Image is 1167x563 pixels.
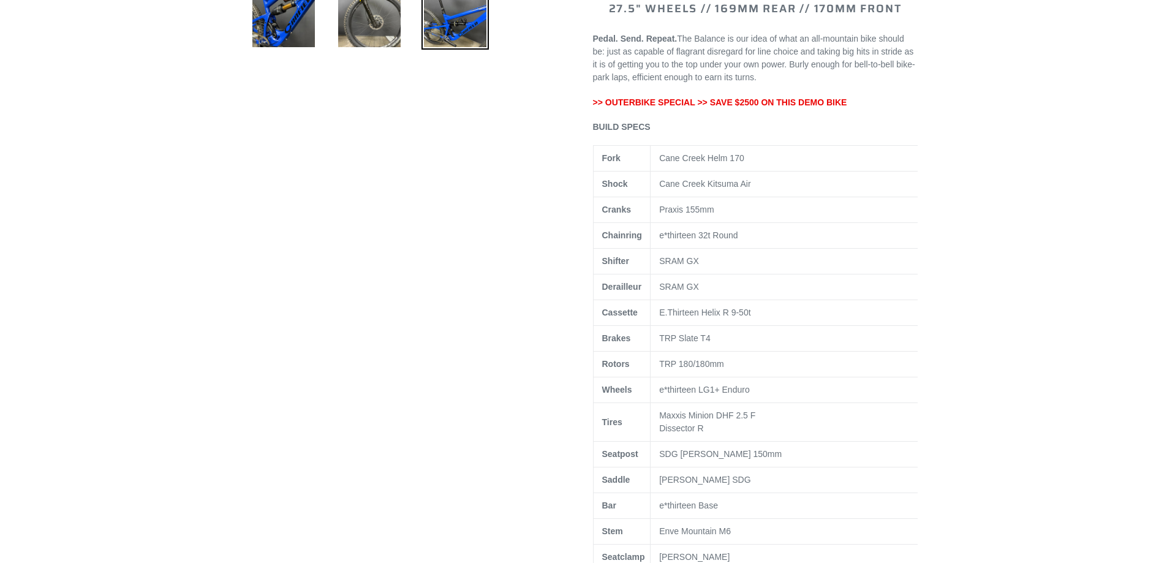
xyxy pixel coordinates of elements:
[651,326,928,352] td: TRP Slate T4
[602,501,616,510] b: Bar
[651,519,928,545] td: Enve Mountain M6
[602,417,622,427] b: Tires
[651,352,928,377] td: TRP 180/180mm
[651,467,928,493] td: [PERSON_NAME] SDG
[602,205,631,214] b: Cranks
[659,409,919,435] p: Maxxis Minion DHF 2.5 F Dissector R
[593,32,918,84] p: The Balance is our idea of what an all-mountain bike should be: just as capable of flagrant disre...
[659,308,750,317] span: E.Thirteen Helix R 9-50t
[602,552,645,562] b: Seatclamp
[593,97,847,107] span: >> OUTERBIKE SPECIAL >> SAVE $2500 ON THIS DEMO BIKE
[602,153,621,163] b: Fork
[602,308,638,317] b: Cassette
[659,153,744,163] span: Cane Creek Helm 170
[602,359,630,369] b: Rotors
[659,205,714,214] span: Praxis 155mm
[651,442,928,467] td: SDG [PERSON_NAME] 150mm
[602,449,638,459] b: Seatpost
[659,230,738,240] span: e*thirteen 32t Round
[602,385,632,395] b: Wheels
[593,34,678,43] b: Pedal. Send. Repeat.
[659,179,750,189] span: Cane Creek Kitsuma Air
[602,230,642,240] b: Chainring
[602,526,623,536] b: Stem
[659,385,750,395] span: e*thirteen LG1+ Enduro
[602,256,629,266] b: Shifter
[659,501,718,510] span: e*thirteen Base
[602,282,642,292] b: Derailleur
[593,122,651,132] span: BUILD SPECS
[602,475,630,485] b: Saddle
[659,282,699,292] span: SRAM GX
[602,179,628,189] b: Shock
[651,249,928,274] td: SRAM GX
[602,333,631,343] b: Brakes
